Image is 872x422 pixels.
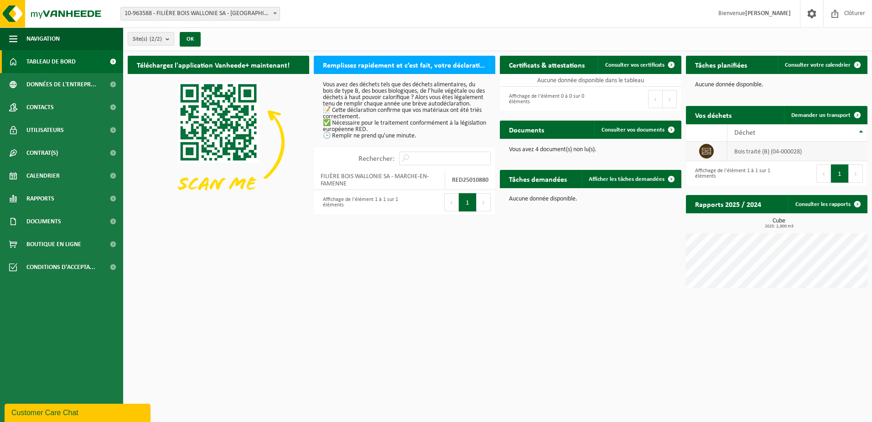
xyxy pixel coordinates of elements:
h3: Cube [690,218,867,229]
span: Déchet [734,129,755,137]
button: Previous [648,90,663,108]
a: Consulter vos documents [594,121,680,139]
p: Vous avez des déchets tels que des déchets alimentaires, du bois de type B, des boues biologiques... [323,82,486,139]
p: Vous avez 4 document(s) non lu(s). [509,147,672,153]
span: 10-963588 - FILIÈRE BOIS WALLONIE SA - MARCHE-EN-FAMENNE [121,7,280,20]
a: Consulter votre calendrier [778,56,867,74]
button: OK [180,32,201,47]
span: Contrat(s) [26,142,58,164]
span: Demander un transport [791,112,851,118]
p: Aucune donnée disponible. [695,82,858,88]
button: Previous [816,164,831,183]
span: Contacts [26,96,54,119]
span: Afficher les tâches demandées [589,176,664,182]
strong: RED25010880 [452,177,488,184]
span: Consulter vos documents [602,127,664,133]
button: Next [663,90,677,108]
button: 1 [459,193,477,211]
span: Conditions d'accepta... [26,256,95,279]
span: 10-963588 - FILIÈRE BOIS WALLONIE SA - MARCHE-EN-FAMENNE [120,7,280,21]
h2: Vos déchets [686,106,741,124]
label: Rechercher: [358,155,394,163]
h2: Rapports 2025 / 2024 [686,195,770,213]
span: Rapports [26,187,54,210]
a: Consulter les rapports [788,195,867,213]
button: 1 [831,164,849,183]
h2: Tâches demandées [500,170,576,188]
h2: Tâches planifiées [686,56,756,74]
td: FILIÈRE BOIS WALLONIE SA - MARCHE-EN-FAMENNE [314,170,445,190]
img: Download de VHEPlus App [128,74,309,211]
span: Données de l'entrepr... [26,73,96,96]
strong: [PERSON_NAME] [745,10,791,17]
span: Tableau de bord [26,50,76,73]
button: Next [849,164,863,183]
iframe: chat widget [5,402,152,422]
div: Affichage de l'élément 1 à 1 sur 1 éléments [318,192,400,212]
a: Afficher les tâches demandées [581,170,680,188]
h2: Documents [500,121,553,138]
span: Boutique en ligne [26,233,81,256]
button: Previous [444,193,459,211]
h2: Téléchargez l'application Vanheede+ maintenant! [128,56,299,74]
span: 2025: 2,800 m3 [690,224,867,229]
span: Site(s) [133,32,162,46]
div: Affichage de l'élément 1 à 1 sur 1 éléments [690,164,772,184]
a: Consulter vos certificats [598,56,680,74]
span: Utilisateurs [26,119,64,142]
count: (2/2) [150,36,162,42]
span: Consulter votre calendrier [785,62,851,68]
span: Navigation [26,27,60,50]
span: Documents [26,210,61,233]
a: Demander un transport [784,106,867,124]
p: Aucune donnée disponible. [509,196,672,202]
h2: Remplissez rapidement et c’est fait, votre déclaration RED pour 2025 [314,56,495,74]
div: Affichage de l'élément 0 à 0 sur 0 éléments [504,89,586,109]
td: Aucune donnée disponible dans le tableau [500,74,681,87]
button: Site(s)(2/2) [128,32,174,46]
span: Consulter vos certificats [605,62,664,68]
td: bois traité (B) (04-000028) [727,142,867,161]
button: Next [477,193,491,211]
span: Calendrier [26,164,60,187]
h2: Certificats & attestations [500,56,594,74]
